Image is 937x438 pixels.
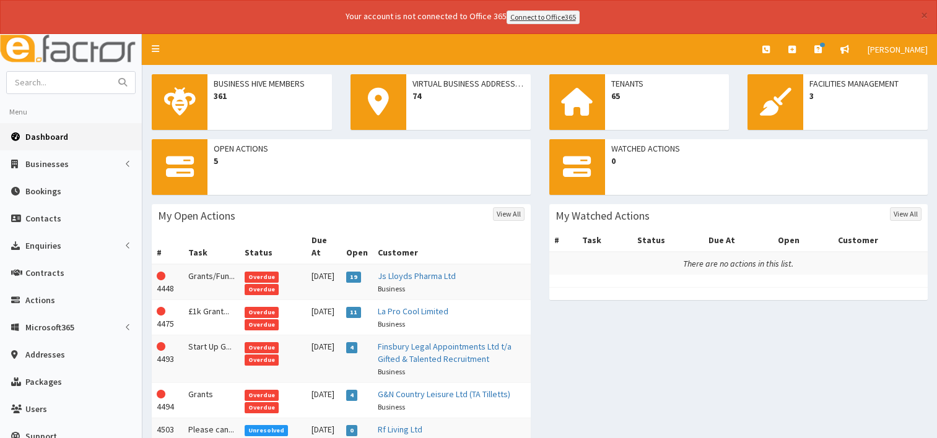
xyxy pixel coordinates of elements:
a: Rf Living Ltd [378,424,422,435]
span: Users [25,403,47,414]
span: 361 [214,90,326,102]
small: Business [378,319,405,328]
i: This Action is overdue! [157,342,165,351]
td: [DATE] [307,264,341,300]
span: Watched Actions [611,142,922,155]
span: Businesses [25,158,69,170]
i: This Action is overdue! [157,272,165,280]
th: Open [341,229,373,264]
span: Dashboard [25,131,68,142]
span: 3 [809,90,922,102]
td: 4494 [152,382,183,418]
span: Facilities Management [809,77,922,90]
th: Due At [307,229,341,264]
span: Overdue [245,284,279,295]
div: Your account is not connected to Office 365 [100,10,825,24]
span: Tenants [611,77,723,90]
td: [DATE] [307,382,341,418]
span: Open Actions [214,142,525,155]
span: Overdue [245,319,279,330]
a: G&N Country Leisure Ltd (TA Tilletts) [378,389,510,400]
span: 0 [611,155,922,167]
i: This Action is overdue! [157,307,165,316]
span: Overdue [245,342,279,353]
span: Overdue [245,402,279,413]
td: £1k Grant... [183,299,240,335]
span: Overdue [245,272,279,283]
a: View All [890,207,922,221]
th: Task [183,229,240,264]
span: 5 [214,155,525,167]
a: [PERSON_NAME] [858,34,937,65]
th: # [549,229,577,252]
span: 11 [346,307,362,318]
th: Customer [373,229,531,264]
i: This Action is overdue! [157,390,165,398]
th: Due At [704,229,773,252]
th: Status [632,229,704,252]
a: View All [493,207,525,221]
a: Connect to Office365 [507,11,580,24]
span: Overdue [245,390,279,401]
input: Search... [7,72,111,93]
span: Addresses [25,349,65,360]
small: Business [378,284,405,293]
span: Overdue [245,354,279,366]
span: Enquiries [25,240,61,251]
span: Bookings [25,186,61,197]
h3: My Open Actions [158,210,235,221]
th: Status [240,229,307,264]
span: Actions [25,294,55,306]
th: Task [577,229,632,252]
th: Open [773,229,833,252]
span: Unresolved [245,425,289,436]
span: Contacts [25,213,61,224]
span: 19 [346,272,362,283]
span: Virtual Business Addresses [412,77,525,90]
span: Contracts [25,267,64,278]
span: Packages [25,376,62,387]
span: Microsoft365 [25,322,74,333]
span: 0 [346,425,358,436]
td: 4448 [152,264,183,300]
span: 74 [412,90,525,102]
td: 4475 [152,299,183,335]
span: 4 [346,390,358,401]
i: There are no actions in this list. [683,258,793,269]
span: 65 [611,90,723,102]
h3: My Watched Actions [556,210,650,221]
a: La Pro Cool Limited [378,306,448,317]
span: 4 [346,342,358,353]
th: Customer [833,229,928,252]
span: [PERSON_NAME] [868,44,928,55]
td: 4493 [152,335,183,382]
a: Finsbury Legal Appointments Ltd t/a Gifted & Talented Recruitment [378,341,512,364]
button: × [921,9,928,22]
td: Grants [183,382,240,418]
td: Grants/Fun... [183,264,240,300]
span: Overdue [245,307,279,318]
span: Business Hive Members [214,77,326,90]
a: Js Lloyds Pharma Ltd [378,270,456,281]
td: Start Up G... [183,335,240,382]
small: Business [378,367,405,376]
small: Business [378,402,405,411]
th: # [152,229,183,264]
td: [DATE] [307,335,341,382]
td: [DATE] [307,299,341,335]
